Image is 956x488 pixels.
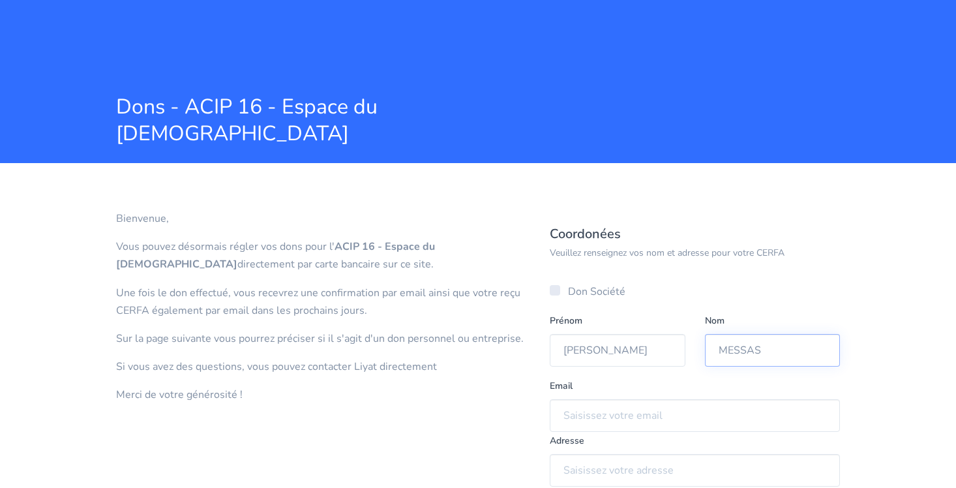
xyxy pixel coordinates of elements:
p: Une fois le don effectué, vous recevrez une confirmation par email ainsi que votre reçu CERFA éga... [116,284,530,320]
p: Sur la page suivante vous pourrez préciser si il s'agit d'un don personnel ou entreprise. [116,330,530,348]
p: Bienvenue, [116,210,530,228]
span: Dons - ACIP 16 - Espace du [DEMOGRAPHIC_DATA] [116,93,592,147]
p: Vous pouvez désormais régler vos dons pour l' directement par carte bancaire sur ce site. [116,238,530,273]
h5: Coordonées [550,226,840,243]
label: Email [550,378,573,394]
p: Merci de votre générosité ! [116,386,530,404]
label: Adresse [550,433,584,449]
input: Saisissez votre adresse [550,454,840,487]
input: Saisissez votre email [550,399,840,432]
input: Prénom [550,334,685,367]
label: Nom [705,313,724,329]
label: Prénom [550,313,582,329]
p: Veuillez renseignez vos nom et adresse pour votre CERFA [550,245,840,261]
p: Si vous avez des questions, vous pouvez contacter Liyat directement [116,358,530,376]
label: Don Société [568,282,625,301]
input: Nom [705,334,841,367]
